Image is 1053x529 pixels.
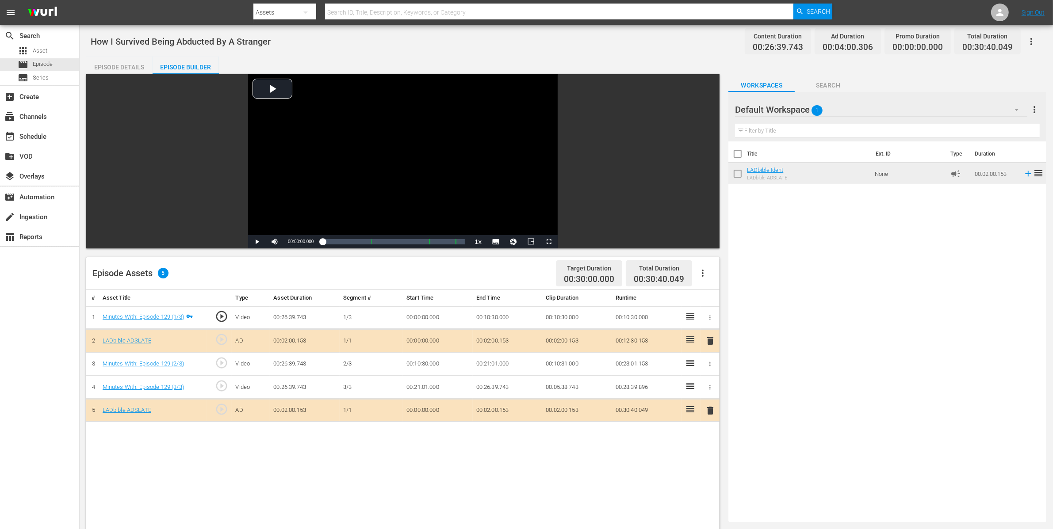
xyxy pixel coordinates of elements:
[505,235,522,248] button: Jump To Time
[473,376,543,399] td: 00:26:39.743
[1022,9,1045,16] a: Sign Out
[340,329,403,353] td: 1/1
[634,262,684,274] div: Total Duration
[823,30,873,42] div: Ad Duration
[487,235,505,248] button: Subtitles
[1033,168,1044,179] span: reorder
[4,212,15,222] span: Ingestion
[542,306,612,329] td: 00:10:30.000
[215,403,228,416] span: play_circle_outline
[1023,169,1033,179] svg: Add to Episode
[86,306,99,329] td: 1
[33,73,49,82] span: Series
[86,57,153,74] button: Episode Details
[753,42,803,53] span: 00:26:39.743
[564,274,614,285] span: 00:30:00.000
[871,163,947,184] td: None
[248,74,558,248] div: Video Player
[612,306,682,329] td: 00:10:30.000
[103,313,184,320] a: Minutes With: Episode 129 (1/3)
[158,268,168,278] span: 5
[403,329,473,353] td: 00:00:00.000
[473,329,543,353] td: 00:02:00.153
[473,399,543,422] td: 00:02:00.153
[270,399,340,422] td: 00:02:00.153
[86,290,99,306] th: #
[962,42,1013,53] span: 00:30:40.049
[823,42,873,53] span: 00:04:00.306
[232,399,270,422] td: AD
[403,376,473,399] td: 00:21:01.000
[747,167,783,173] a: LADbible Ident
[33,60,53,69] span: Episode
[215,379,228,392] span: play_circle_outline
[4,151,15,162] span: VOD
[1029,104,1040,115] span: more_vert
[962,30,1013,42] div: Total Duration
[950,168,961,179] span: Ad
[473,352,543,376] td: 00:21:01.000
[340,290,403,306] th: Segment #
[612,329,682,353] td: 00:12:30.153
[403,399,473,422] td: 00:00:00.000
[542,329,612,353] td: 00:02:00.153
[86,352,99,376] td: 3
[340,376,403,399] td: 3/3
[705,334,716,347] button: delete
[728,80,795,91] span: Workspaces
[969,141,1022,166] th: Duration
[892,42,943,53] span: 00:00:00.000
[215,333,228,346] span: play_circle_outline
[753,30,803,42] div: Content Duration
[21,2,64,23] img: ans4CAIJ8jUAAAAAAAAAAAAAAAAAAAAAAAAgQb4GAAAAAAAAAAAAAAAAAAAAAAAAJMjXAAAAAAAAAAAAAAAAAAAAAAAAgAT5G...
[99,290,207,306] th: Asset Title
[564,262,614,274] div: Target Duration
[4,131,15,142] span: Schedule
[522,235,540,248] button: Picture-in-Picture
[735,97,1027,122] div: Default Workspace
[403,290,473,306] th: Start Time
[18,72,28,83] span: Series
[1029,99,1040,120] button: more_vert
[232,306,270,329] td: Video
[403,306,473,329] td: 00:00:00.000
[340,399,403,422] td: 1/1
[971,163,1020,184] td: 00:02:00.153
[288,239,314,244] span: 00:00:00.000
[469,235,487,248] button: Playback Rate
[270,376,340,399] td: 00:26:39.743
[542,352,612,376] td: 00:10:31.000
[4,192,15,202] span: Automation
[232,290,270,306] th: Type
[892,30,943,42] div: Promo Duration
[232,352,270,376] td: Video
[215,310,228,323] span: play_circle_outline
[340,352,403,376] td: 2/3
[812,101,823,120] span: 1
[103,407,151,413] a: LADbible ADSLATE
[5,7,16,18] span: menu
[795,80,861,91] span: Search
[103,337,151,344] a: LADbible ADSLATE
[870,141,945,166] th: Ext. ID
[232,376,270,399] td: Video
[266,235,283,248] button: Mute
[612,399,682,422] td: 00:30:40.049
[4,30,15,41] span: Search
[705,404,716,417] button: delete
[270,352,340,376] td: 00:26:39.743
[86,399,99,422] td: 5
[103,384,184,390] a: Minutes With: Episode 129 (3/3)
[403,352,473,376] td: 00:10:30.000
[86,376,99,399] td: 4
[4,111,15,122] span: Channels
[542,376,612,399] td: 00:05:38.743
[18,46,28,56] span: Asset
[540,235,558,248] button: Fullscreen
[340,306,403,329] td: 1/3
[473,306,543,329] td: 00:10:30.000
[542,399,612,422] td: 00:02:00.153
[634,274,684,284] span: 00:30:40.049
[33,46,47,55] span: Asset
[270,329,340,353] td: 00:02:00.153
